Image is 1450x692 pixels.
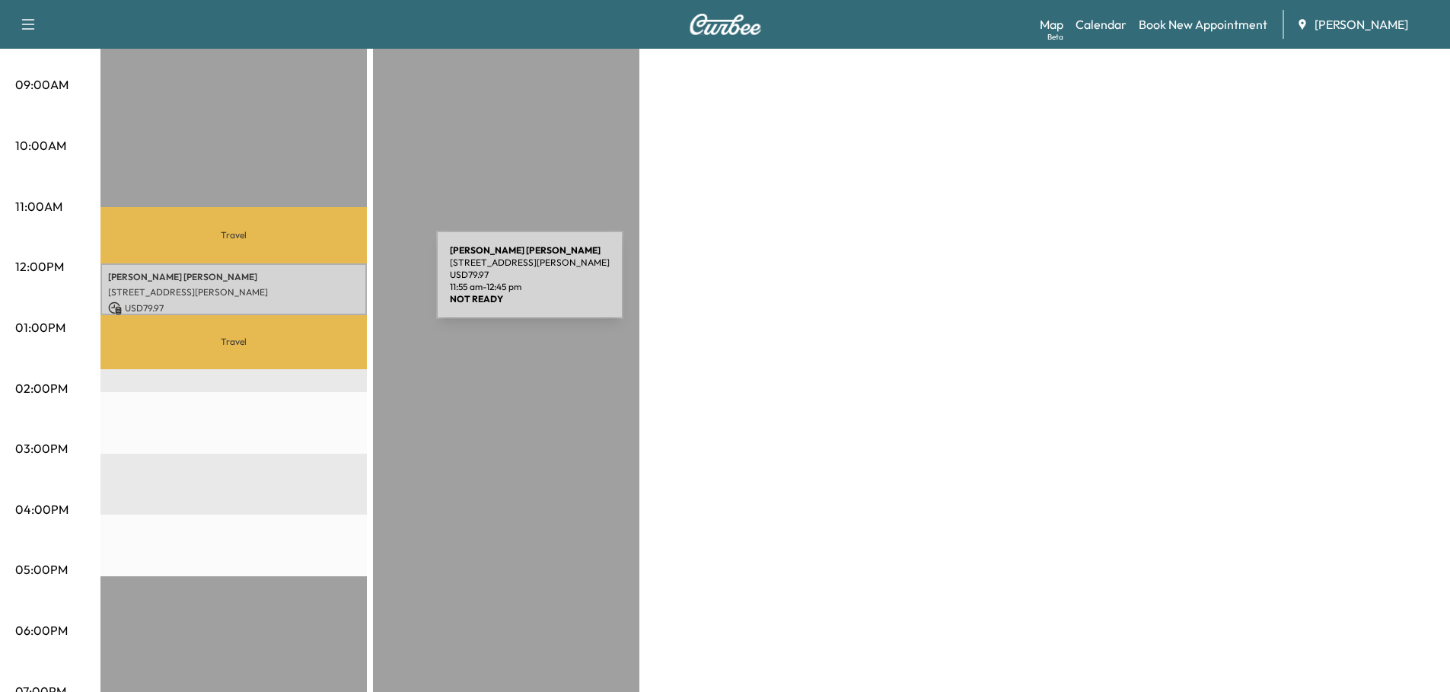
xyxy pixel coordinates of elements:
[15,439,68,458] p: 03:00PM
[1139,15,1267,33] a: Book New Appointment
[15,500,69,518] p: 04:00PM
[1040,15,1063,33] a: MapBeta
[15,136,66,155] p: 10:00AM
[15,75,69,94] p: 09:00AM
[108,286,359,298] p: [STREET_ADDRESS][PERSON_NAME]
[1076,15,1127,33] a: Calendar
[100,207,367,263] p: Travel
[1047,31,1063,43] div: Beta
[108,301,359,315] p: USD 79.97
[108,271,359,283] p: [PERSON_NAME] [PERSON_NAME]
[15,621,68,639] p: 06:00PM
[15,257,64,276] p: 12:00PM
[689,14,762,35] img: Curbee Logo
[100,315,367,369] p: Travel
[15,560,68,579] p: 05:00PM
[15,318,65,336] p: 01:00PM
[1315,15,1408,33] span: [PERSON_NAME]
[15,197,62,215] p: 11:00AM
[15,379,68,397] p: 02:00PM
